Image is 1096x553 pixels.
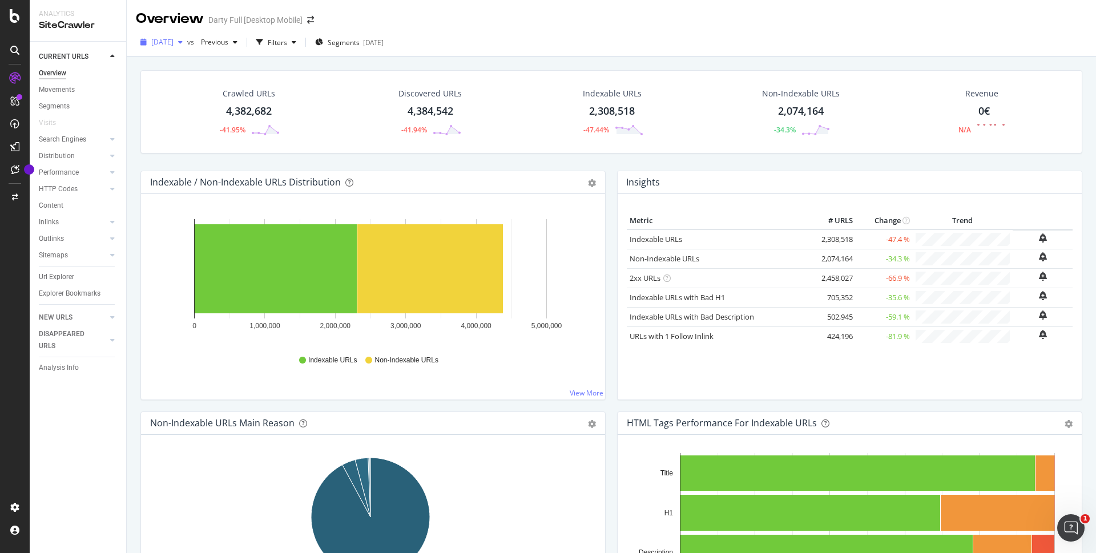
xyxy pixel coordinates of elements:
[1057,514,1085,542] iframe: Intercom live chat
[150,417,295,429] div: Non-Indexable URLs Main Reason
[150,212,591,345] svg: A chart.
[39,183,78,195] div: HTTP Codes
[664,509,674,517] text: H1
[1039,233,1047,243] div: bell-plus
[151,37,174,47] span: 2025 Jul. 31st
[978,104,990,118] span: 0€
[1081,514,1090,523] span: 1
[630,292,725,302] a: Indexable URLs with Bad H1
[1039,252,1047,261] div: bell-plus
[39,362,118,374] a: Analysis Info
[810,268,856,288] td: 2,458,027
[626,175,660,190] h4: Insights
[856,268,913,288] td: -66.9 %
[39,271,118,283] a: Url Explorer
[627,212,810,229] th: Metric
[856,229,913,249] td: -47.4 %
[630,253,699,264] a: Non-Indexable URLs
[398,88,462,99] div: Discovered URLs
[408,104,453,119] div: 4,384,542
[39,328,107,352] a: DISAPPEARED URLS
[196,33,242,51] button: Previous
[570,388,603,398] a: View More
[39,249,68,261] div: Sitemaps
[965,88,998,99] span: Revenue
[39,84,75,96] div: Movements
[630,273,660,283] a: 2xx URLs
[531,322,562,330] text: 5,000,000
[39,51,107,63] a: CURRENT URLS
[39,288,100,300] div: Explorer Bookmarks
[630,331,714,341] a: URLs with 1 Follow Inlink
[363,38,384,47] div: [DATE]
[856,212,913,229] th: Change
[589,104,635,119] div: 2,308,518
[374,356,438,365] span: Non-Indexable URLs
[24,164,34,175] div: Tooltip anchor
[196,37,228,47] span: Previous
[774,125,796,135] div: -34.3%
[39,67,66,79] div: Overview
[39,51,88,63] div: CURRENT URLS
[208,14,303,26] div: Darty Full [Desktop Mobile]
[1065,420,1073,428] div: gear
[39,117,67,129] a: Visits
[461,322,491,330] text: 4,000,000
[328,38,360,47] span: Segments
[810,326,856,346] td: 424,196
[223,88,275,99] div: Crawled URLs
[39,200,63,212] div: Content
[630,312,754,322] a: Indexable URLs with Bad Description
[136,9,204,29] div: Overview
[39,134,107,146] a: Search Engines
[39,362,79,374] div: Analysis Info
[1039,291,1047,300] div: bell-plus
[583,88,642,99] div: Indexable URLs
[39,216,107,228] a: Inlinks
[39,9,117,19] div: Analytics
[39,312,107,324] a: NEW URLS
[39,233,64,245] div: Outlinks
[958,125,971,135] div: N/A
[39,216,59,228] div: Inlinks
[39,167,107,179] a: Performance
[39,100,70,112] div: Segments
[226,104,272,119] div: 4,382,682
[268,38,287,47] div: Filters
[1039,272,1047,281] div: bell-plus
[810,288,856,307] td: 705,352
[252,33,301,51] button: Filters
[856,307,913,326] td: -59.1 %
[39,271,74,283] div: Url Explorer
[583,125,609,135] div: -47.44%
[39,167,79,179] div: Performance
[588,179,596,187] div: gear
[660,469,674,477] text: Title
[630,234,682,244] a: Indexable URLs
[762,88,840,99] div: Non-Indexable URLs
[39,84,118,96] a: Movements
[187,37,196,47] span: vs
[39,183,107,195] a: HTTP Codes
[401,125,427,135] div: -41.94%
[136,33,187,51] button: [DATE]
[913,212,1013,229] th: Trend
[220,125,245,135] div: -41.95%
[39,117,56,129] div: Visits
[856,288,913,307] td: -35.6 %
[39,328,96,352] div: DISAPPEARED URLS
[627,417,817,429] div: HTML Tags Performance for Indexable URLs
[1039,310,1047,320] div: bell-plus
[39,288,118,300] a: Explorer Bookmarks
[39,134,86,146] div: Search Engines
[150,176,341,188] div: Indexable / Non-Indexable URLs Distribution
[39,100,118,112] a: Segments
[39,200,118,212] a: Content
[39,312,72,324] div: NEW URLS
[810,212,856,229] th: # URLS
[39,249,107,261] a: Sitemaps
[249,322,280,330] text: 1,000,000
[307,16,314,24] div: arrow-right-arrow-left
[810,307,856,326] td: 502,945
